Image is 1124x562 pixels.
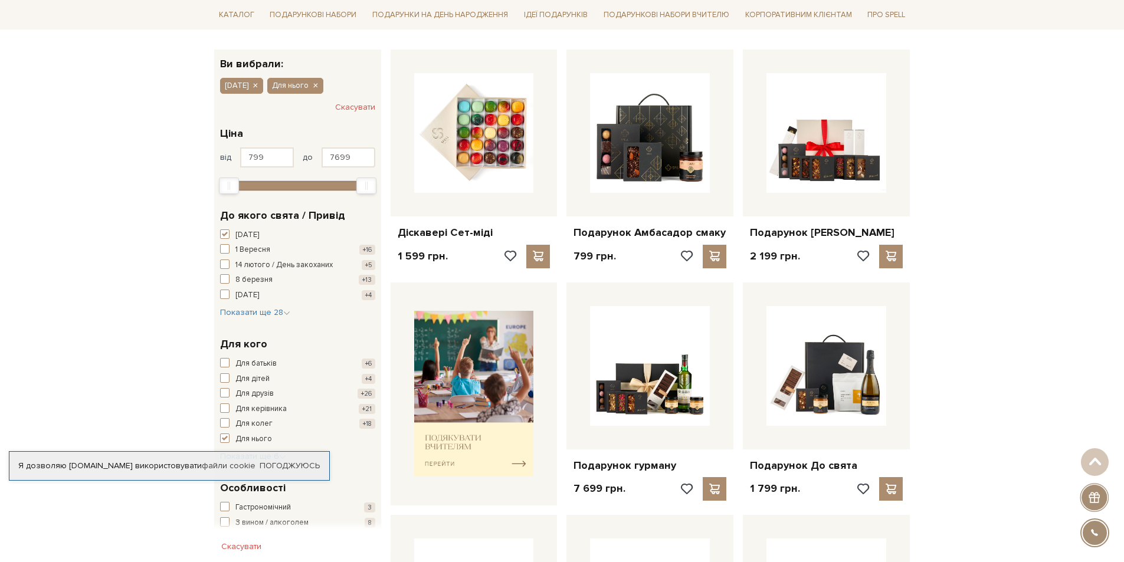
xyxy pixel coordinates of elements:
span: 8 [365,518,375,528]
span: Ціна [220,126,243,142]
a: Подарункові набори [265,6,361,24]
span: З вином / алкоголем [235,517,309,529]
div: Ви вибрали: [214,50,381,69]
span: 1 Вересня [235,244,270,256]
button: Гастрономічний 3 [220,502,375,514]
a: Ідеї подарунків [519,6,592,24]
a: Каталог [214,6,259,24]
button: Для батьків +6 [220,358,375,370]
span: Гастрономічний [235,502,291,514]
span: Для батьків [235,358,277,370]
button: Скасувати [214,537,268,556]
a: Подарунок [PERSON_NAME] [750,226,903,239]
span: [DATE] [225,80,248,91]
a: Корпоративним клієнтам [740,6,857,24]
span: +16 [359,245,375,255]
a: Подарунок Амбасадор смаку [574,226,726,239]
button: 14 лютого / День закоханих +5 [220,259,375,271]
span: +18 [359,419,375,429]
a: Подарунок До свята [750,459,903,472]
span: +4 [362,374,375,384]
a: файли cookie [202,461,255,471]
span: Для дітей [235,373,270,385]
a: Подарунок гурману [574,459,726,472]
button: [DATE] [220,78,263,93]
button: З вином / алкоголем 8 [220,517,375,529]
a: Діскавері Сет-міді [398,226,550,239]
span: [DATE] [235,229,259,241]
button: Показати ще 28 [220,307,290,318]
span: До якого свята / Привід [220,208,345,224]
span: +4 [362,290,375,300]
a: Подарунки на День народження [368,6,513,24]
p: 1 799 грн. [750,482,800,495]
div: Min [219,178,239,194]
span: Для нього [272,80,309,91]
span: Для друзів [235,388,274,400]
span: +6 [362,359,375,369]
span: +21 [359,404,375,414]
span: до [303,152,313,163]
button: Для друзів +26 [220,388,375,400]
button: Для керівника +21 [220,403,375,415]
input: Ціна [322,147,375,167]
span: [DATE] [235,290,259,301]
button: 1 Вересня +16 [220,244,375,256]
button: Скасувати [335,98,375,117]
button: Для нього [220,433,375,445]
button: Для нього [267,78,323,93]
p: 7 699 грн. [574,482,625,495]
span: Для колег [235,418,273,430]
span: від [220,152,231,163]
button: [DATE] [220,229,375,241]
button: Для колег +18 [220,418,375,430]
span: 3 [364,502,375,512]
button: Для дітей +4 [220,373,375,385]
a: Про Spell [863,6,910,24]
a: Подарункові набори Вчителю [599,5,734,25]
p: 2 199 грн. [750,249,800,263]
span: 8 березня [235,274,273,286]
span: +13 [359,275,375,285]
span: +26 [358,389,375,399]
div: Я дозволяю [DOMAIN_NAME] використовувати [9,461,329,471]
div: Max [356,178,376,194]
button: 8 березня +13 [220,274,375,286]
span: +5 [362,260,375,270]
span: Для нього [235,433,272,445]
span: Для керівника [235,403,287,415]
p: 1 599 грн. [398,249,448,263]
span: Особливості [220,480,286,496]
a: Погоджуюсь [260,461,320,471]
span: 14 лютого / День закоханих [235,259,333,271]
button: [DATE] +4 [220,290,375,301]
p: 799 грн. [574,249,616,263]
img: banner [414,311,534,476]
span: Показати ще 28 [220,307,290,317]
span: Для кого [220,336,267,352]
input: Ціна [240,147,294,167]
